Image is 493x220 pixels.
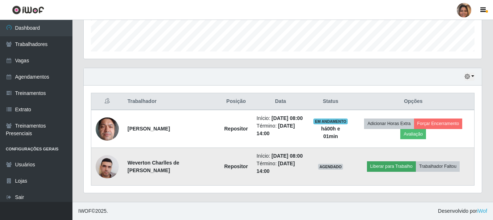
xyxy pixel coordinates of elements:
[477,208,487,214] a: iWof
[400,129,426,139] button: Avaliação
[309,93,352,110] th: Status
[318,164,343,170] span: AGENDADO
[272,115,303,121] time: [DATE] 08:00
[438,207,487,215] span: Desenvolvido por
[256,115,304,122] li: Início:
[256,160,304,175] li: Término:
[128,160,179,173] strong: Weverton Charlles de [PERSON_NAME]
[321,126,340,139] strong: há 00 h e 01 min
[224,163,248,169] strong: Repositor
[313,119,348,124] span: EM ANDAMENTO
[220,93,252,110] th: Posição
[364,119,414,129] button: Adicionar Horas Extra
[416,161,460,171] button: Trabalhador Faltou
[78,208,92,214] span: IWOF
[256,122,304,137] li: Término:
[128,126,170,132] strong: [PERSON_NAME]
[367,161,416,171] button: Liberar para Trabalho
[414,119,463,129] button: Forçar Encerramento
[252,93,309,110] th: Data
[123,93,220,110] th: Trabalhador
[96,113,119,144] img: 1750099129480.jpeg
[352,93,475,110] th: Opções
[256,152,304,160] li: Início:
[272,153,303,159] time: [DATE] 08:00
[224,126,248,132] strong: Repositor
[78,207,108,215] span: © 2025 .
[96,151,119,182] img: 1752584852872.jpeg
[12,5,44,14] img: CoreUI Logo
